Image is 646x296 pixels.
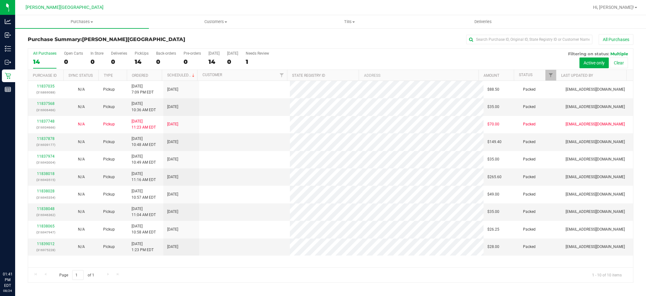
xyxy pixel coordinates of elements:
[184,58,201,65] div: 0
[599,34,633,45] button: All Purchases
[523,227,536,233] span: Packed
[37,189,55,193] a: 11838028
[91,51,103,56] div: In Store
[37,207,55,211] a: 11838048
[566,227,625,233] span: [EMAIL_ADDRESS][DOMAIN_NAME]
[103,174,115,180] span: Pickup
[64,58,83,65] div: 0
[167,139,178,145] span: [DATE]
[103,139,115,145] span: Pickup
[167,174,178,180] span: [DATE]
[132,241,154,253] span: [DATE] 1:23 PM EDT
[5,18,11,25] inline-svg: Analytics
[167,104,178,110] span: [DATE]
[167,87,178,93] span: [DATE]
[561,73,593,78] a: Last Updated By
[566,121,625,127] span: [EMAIL_ADDRESS][DOMAIN_NAME]
[32,195,60,201] p: (316945354)
[487,191,499,197] span: $49.00
[28,37,230,42] h3: Purchase Summary:
[208,51,220,56] div: [DATE]
[566,191,625,197] span: [EMAIL_ADDRESS][DOMAIN_NAME]
[132,118,156,130] span: [DATE] 11:23 AM EDT
[132,136,156,148] span: [DATE] 10:48 AM EDT
[566,104,625,110] span: [EMAIL_ADDRESS][DOMAIN_NAME]
[32,124,60,130] p: (316934666)
[6,245,25,264] iframe: Resource center
[167,121,178,127] span: [DATE]
[37,119,55,124] a: 11837748
[466,35,592,44] input: Search Purchase ID, Original ID, State Registry ID or Customer Name...
[487,104,499,110] span: $35.00
[78,87,85,93] button: N/A
[78,87,85,92] span: Not Applicable
[132,73,148,78] a: Ordered
[132,223,156,235] span: [DATE] 10:58 AM EDT
[487,156,499,162] span: $35.00
[523,191,536,197] span: Packed
[32,247,60,253] p: (316975228)
[132,188,156,200] span: [DATE] 10:57 AM EDT
[466,19,500,25] span: Deliveries
[484,73,499,78] a: Amount
[103,87,115,93] span: Pickup
[208,58,220,65] div: 14
[68,73,93,78] a: Sync Status
[519,73,532,77] a: Status
[54,270,99,280] span: Page of 1
[359,70,478,81] th: Address
[132,83,154,95] span: [DATE] 7:09 PM EDT
[111,58,127,65] div: 0
[5,45,11,52] inline-svg: Inventory
[32,229,60,235] p: (316947947)
[587,270,627,280] span: 1 - 10 of 10 items
[167,156,178,162] span: [DATE]
[523,104,536,110] span: Packed
[566,139,625,145] span: [EMAIL_ADDRESS][DOMAIN_NAME]
[135,51,149,56] div: PickUps
[103,227,115,233] span: Pickup
[5,86,11,93] inline-svg: Reports
[3,271,12,288] p: 01:41 PM EDT
[32,212,60,218] p: (316946362)
[167,191,178,197] span: [DATE]
[78,140,85,144] span: Not Applicable
[487,174,502,180] span: $265.60
[568,51,609,56] span: Filtering on status:
[78,192,85,196] span: Not Applicable
[135,58,149,65] div: 14
[156,51,176,56] div: Back-orders
[132,101,156,113] span: [DATE] 10:36 AM EDT
[103,191,115,197] span: Pickup
[593,5,634,10] span: Hi, [PERSON_NAME]!
[91,58,103,65] div: 0
[523,156,536,162] span: Packed
[149,15,283,28] a: Customers
[78,139,85,145] button: N/A
[566,174,625,180] span: [EMAIL_ADDRESS][DOMAIN_NAME]
[26,5,103,10] span: [PERSON_NAME][GEOGRAPHIC_DATA]
[5,59,11,65] inline-svg: Outbound
[184,51,201,56] div: Pre-orders
[103,104,115,110] span: Pickup
[487,139,502,145] span: $149.40
[487,121,499,127] span: $70.00
[103,209,115,215] span: Pickup
[523,121,536,127] span: Packed
[78,105,85,109] span: Not Applicable
[32,160,60,166] p: (316943004)
[104,73,113,78] a: Type
[33,51,56,56] div: All Purchases
[15,19,149,25] span: Purchases
[523,87,536,93] span: Packed
[78,122,85,126] span: Not Applicable
[132,154,156,166] span: [DATE] 10:49 AM EDT
[132,171,156,183] span: [DATE] 11:16 AM EDT
[37,172,55,176] a: 11838018
[78,209,85,214] span: Not Applicable
[566,156,625,162] span: [EMAIL_ADDRESS][DOMAIN_NAME]
[523,139,536,145] span: Packed
[610,51,628,56] span: Multiple
[37,224,55,228] a: 11838065
[167,227,178,233] span: [DATE]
